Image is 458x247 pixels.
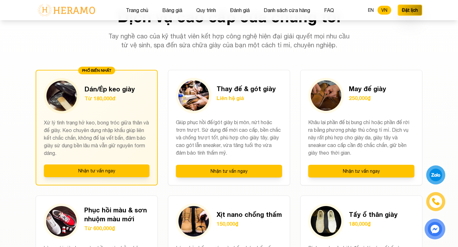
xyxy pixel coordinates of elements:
p: Khâu lại phần đế bị bung chỉ hoặc phần đế rời ra bằng phương pháp thủ công tỉ mỉ. Dịch vụ này rất... [308,118,414,157]
img: phone-icon [432,198,440,205]
h2: Dịch vụ cao cấp của chúng tôi [36,9,422,24]
button: Bảng giá [160,6,184,14]
img: Phục hồi màu & sơn nhuộm màu mới [46,206,77,237]
button: Quy trình [194,6,218,14]
h3: Phục hồi màu & sơn nhuộm màu mới [84,205,150,223]
img: Tẩy ố thân giày [311,206,341,237]
p: Tay nghề cao của kỹ thuật viên kết hợp công nghệ hiện đại giải quyết mọi nhu cầu từ vệ sinh, spa ... [107,32,351,50]
p: Giúp phục hồi đế/gót giày bị mòn, nứt hoặc trơn trượt. Sử dụng đế mới cao cấp, bền chắc và chống ... [176,118,282,157]
h3: Dán/Ép keo giày [85,84,135,93]
h3: Thay đế & gót giày [217,84,276,93]
button: Nhận tư vấn ngay [44,164,149,177]
button: EN [364,6,378,15]
button: FAQ [322,6,336,14]
button: Nhận tư vấn ngay [308,165,414,177]
a: phone-icon [427,193,444,210]
p: 150,000₫ [217,220,282,228]
button: VN [378,6,391,15]
button: Đánh giá [228,6,252,14]
img: logo-with-text.png [36,3,97,17]
p: Xử lý tình trạng hở keo, bong tróc giữa thân và đế giày. Keo chuyên dụng nhập khẩu giúp liên kết ... [44,119,149,157]
img: Xịt nano chống thấm [178,206,209,237]
button: Đặt lịch [398,4,422,16]
h3: May đế giày [349,84,386,93]
img: Thay đế & gót giày [178,80,209,111]
h3: Tẩy ố thân giày [349,210,398,219]
img: May đế giày [311,80,341,111]
div: PHỔ BIẾN NHẤT [78,67,115,74]
img: Dán/Ép keo giày [46,81,77,111]
p: 180,000₫ [349,220,398,228]
button: Trang chủ [124,6,150,14]
p: Liên hệ giá [217,94,276,102]
button: Nhận tư vấn ngay [176,165,282,177]
p: Từ 600,000₫ [84,224,150,232]
p: Từ 180,000đ [85,95,135,102]
button: Danh sách cửa hàng [262,6,312,14]
p: 250,000₫ [349,94,386,102]
h3: Xịt nano chống thấm [217,210,282,219]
